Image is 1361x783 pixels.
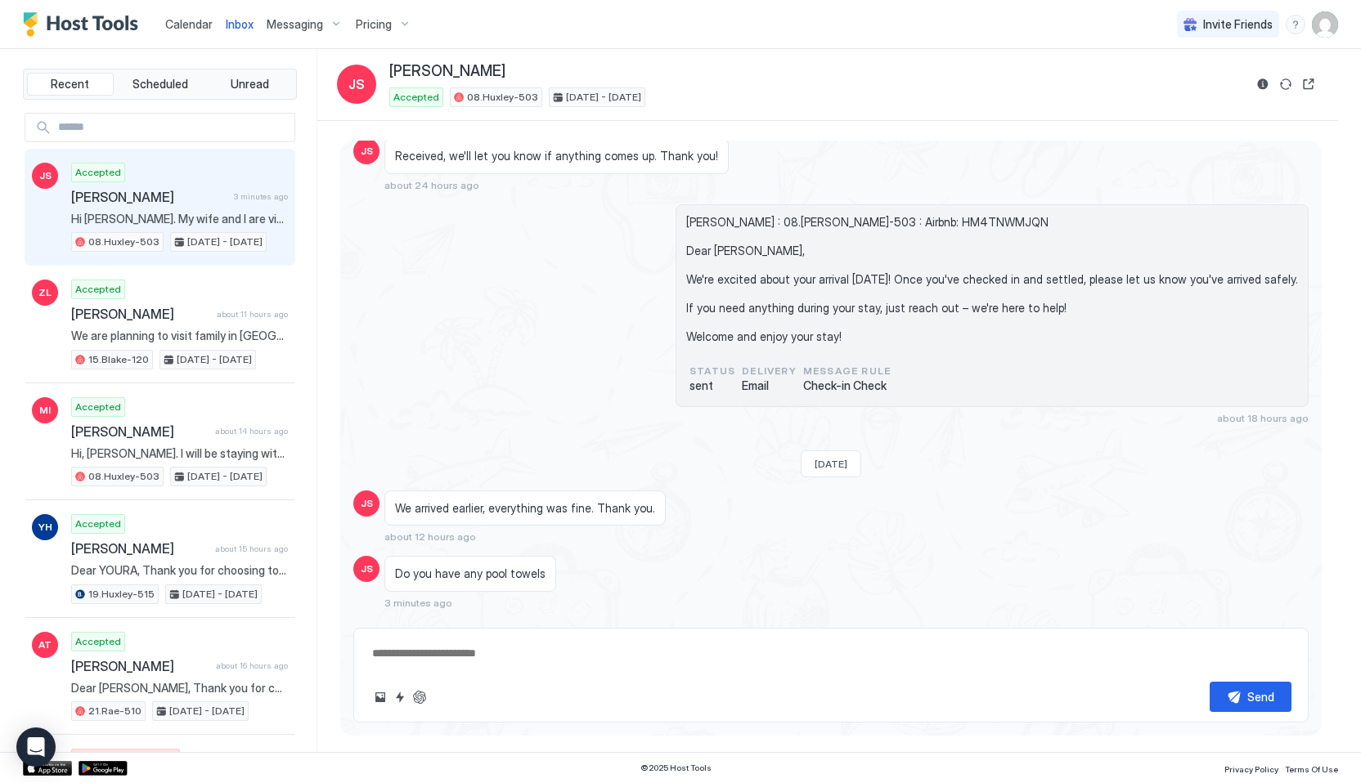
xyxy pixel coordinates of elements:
span: We arrived earlier, everything was fine. Thank you. [395,501,655,516]
button: Reservation information [1253,74,1273,94]
a: Google Play Store [79,761,128,776]
span: AT [38,638,52,652]
button: Unread [206,73,293,96]
button: Recent [27,73,114,96]
span: Received, we'll let you know if anything comes up. Thank you! [395,149,718,163]
span: 15.Blake-120 [88,352,149,367]
span: about 18 hours ago [1217,412,1309,424]
span: Terms Of Use [1285,764,1338,774]
span: about 15 hours ago [215,544,288,554]
span: sent [689,378,735,393]
span: Accepted [75,517,121,531]
a: Privacy Policy [1224,759,1278,776]
span: Hi [PERSON_NAME]. My wife and I are visiting [GEOGRAPHIC_DATA]. I will be visiting my client WME ... [71,212,288,226]
span: Hi, [PERSON_NAME]. I will be staying with our two dogs, a Havanese and a Portuguese water dog, bo... [71,446,288,461]
span: [PERSON_NAME] [71,658,209,674]
span: YH [38,520,52,535]
span: Do you have any pool towels [395,566,546,581]
span: Messaging [267,17,323,32]
span: JS [361,496,373,511]
span: 19.Huxley-515 [88,587,155,602]
span: [DATE] - [DATE] [187,469,263,484]
span: Recent [51,77,89,92]
span: about 16 hours ago [216,660,288,671]
span: [DATE] - [DATE] [177,352,252,367]
span: Privacy Policy [1224,764,1278,774]
span: Calendar [165,17,213,31]
span: 21.Rae-510 [88,704,141,718]
span: Check-in Check [803,378,891,393]
span: Delivery [742,364,797,378]
span: MI [39,403,51,418]
span: Dear [PERSON_NAME], Thank you for choosing to stay at our apartment. We hope you’ve enjoyed every... [71,681,288,696]
button: ChatGPT Auto Reply [410,687,429,707]
span: [PERSON_NAME] [389,62,505,81]
button: Upload image [371,687,390,707]
span: Inbox [226,17,254,31]
div: Open Intercom Messenger [16,727,56,767]
span: [PERSON_NAME] : 08.[PERSON_NAME]-503 : Airbnb: HM4TNWMJQN Dear [PERSON_NAME], We're excited about... [686,215,1298,344]
span: JS [39,168,52,183]
span: © 2025 Host Tools [640,763,712,773]
span: [DATE] - [DATE] [169,704,245,718]
span: Accepted [75,400,121,414]
span: Message Rule [803,364,891,378]
span: [DATE] [815,458,847,470]
span: We are planning to visit family in [GEOGRAPHIC_DATA]. Familiar with the neighborhood. [71,329,288,343]
span: [PERSON_NAME] [71,189,227,205]
span: Email [742,378,797,393]
button: Sync reservation [1276,74,1296,94]
div: tab-group [23,69,297,100]
a: Host Tools Logo [23,12,146,37]
span: [DATE] - [DATE] [182,587,258,602]
span: about 14 hours ago [215,426,288,436]
span: Accepted [75,282,121,297]
div: menu [1286,15,1305,34]
span: [PERSON_NAME] [71,423,209,440]
span: [PERSON_NAME] [71,306,210,322]
a: Terms Of Use [1285,759,1338,776]
span: about 12 hours ago [384,530,476,543]
button: Scheduled [117,73,204,96]
span: Dear YOURA, Thank you for choosing to stay at our apartment. 📅 I’d like to confirm your reservati... [71,563,288,578]
span: JS [361,144,373,159]
a: Calendar [165,16,213,33]
span: 08.Huxley-503 [467,90,538,105]
span: ZL [38,285,52,300]
span: 08.Huxley-503 [88,469,159,484]
button: Open reservation [1299,74,1318,94]
span: 3 minutes ago [234,191,288,202]
a: Inbox [226,16,254,33]
button: Quick reply [390,687,410,707]
button: Send [1210,682,1291,712]
a: App Store [23,761,72,776]
span: Scheduled [133,77,188,92]
span: about 24 hours ago [384,179,479,191]
span: Expired Pre-Approval [75,751,176,766]
span: Pricing [356,17,392,32]
span: Accepted [75,634,121,649]
span: Unread [231,77,269,92]
span: Invite Friends [1203,17,1273,32]
span: JS [348,74,365,94]
span: [PERSON_NAME] [71,540,209,557]
div: User profile [1312,11,1338,38]
span: [DATE] - [DATE] [566,90,641,105]
span: JS [361,562,373,576]
span: status [689,364,735,378]
div: Send [1247,688,1274,705]
span: about 11 hours ago [217,309,288,320]
span: Accepted [393,90,439,105]
input: Input Field [52,114,294,141]
span: 3 minutes ago [384,597,452,609]
span: Accepted [75,165,121,180]
span: [DATE] - [DATE] [187,235,263,249]
span: 08.Huxley-503 [88,235,159,249]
